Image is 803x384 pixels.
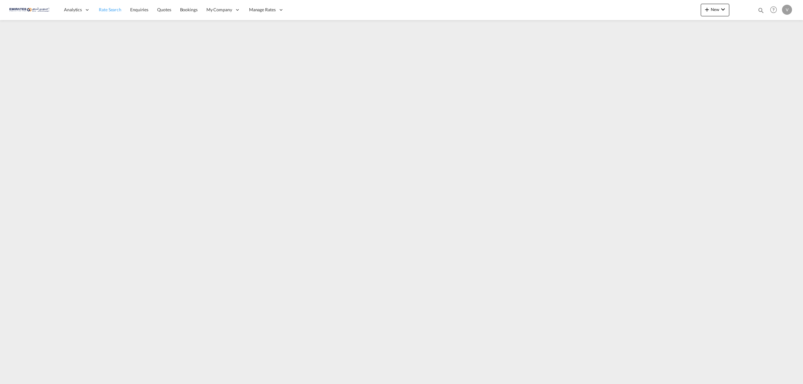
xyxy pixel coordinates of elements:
div: V [782,5,792,15]
span: New [703,7,727,12]
div: Help [768,4,782,16]
md-icon: icon-chevron-down [719,6,727,13]
md-icon: icon-magnify [758,7,764,14]
span: Analytics [64,7,82,13]
span: Rate Search [99,7,121,12]
img: c67187802a5a11ec94275b5db69a26e6.png [9,3,52,17]
span: Quotes [157,7,171,12]
button: icon-plus 400-fgNewicon-chevron-down [701,4,729,16]
span: Enquiries [130,7,148,12]
span: Help [768,4,779,15]
md-icon: icon-plus 400-fg [703,6,711,13]
span: Manage Rates [249,7,276,13]
div: icon-magnify [758,7,764,16]
span: Bookings [180,7,198,12]
span: My Company [206,7,232,13]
